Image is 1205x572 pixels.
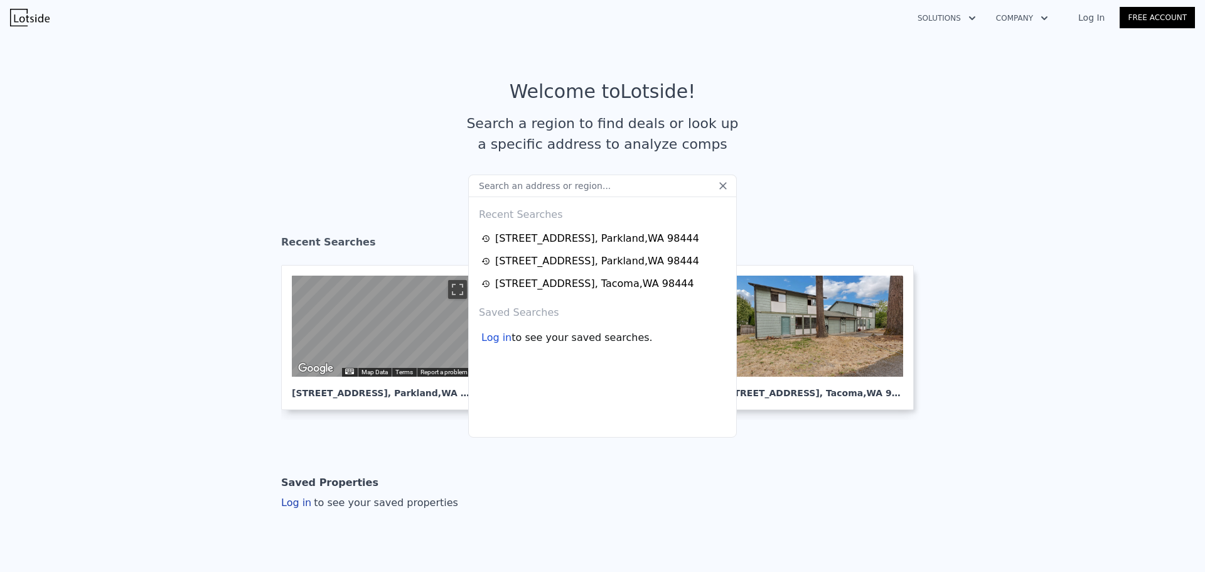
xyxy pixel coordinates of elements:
[481,254,727,269] a: [STREET_ADDRESS], Parkland,WA 98444
[481,330,511,345] div: Log in
[462,113,743,154] div: Search a region to find deals or look up a specific address to analyze comps
[420,369,468,375] a: Report a problem
[495,231,699,246] div: [STREET_ADDRESS] , Parkland , WA 98444
[292,377,471,399] div: [STREET_ADDRESS] , Parkland
[361,368,388,377] button: Map Data
[468,175,737,197] input: Search an address or region...
[481,276,727,291] a: [STREET_ADDRESS], Tacoma,WA 98444
[311,497,458,509] span: to see your saved properties
[295,360,336,377] img: Google
[292,276,471,377] div: Map
[510,80,696,103] div: Welcome to Lotside !
[863,388,916,398] span: , WA 98444
[986,7,1058,30] button: Company
[295,360,336,377] a: Open this area in Google Maps (opens a new window)
[395,369,413,375] a: Terms (opens in new tab)
[511,330,652,345] span: to see your saved searches.
[448,280,467,299] button: Toggle fullscreen view
[292,276,471,377] div: Street View
[281,495,458,510] div: Log in
[713,265,924,410] a: [STREET_ADDRESS], Tacoma,WA 98444
[908,7,986,30] button: Solutions
[10,9,50,26] img: Lotside
[281,265,492,410] a: Map [STREET_ADDRESS], Parkland,WA 98444
[495,276,694,291] div: [STREET_ADDRESS] , Tacoma , WA 98444
[481,231,727,246] a: [STREET_ADDRESS], Parkland,WA 98444
[281,470,378,495] div: Saved Properties
[345,369,354,374] button: Keyboard shortcuts
[724,377,903,399] div: [STREET_ADDRESS] , Tacoma
[1120,7,1195,28] a: Free Account
[495,254,699,269] div: [STREET_ADDRESS] , Parkland , WA 98444
[438,388,491,398] span: , WA 98444
[474,197,731,227] div: Recent Searches
[281,225,924,265] div: Recent Searches
[474,295,731,325] div: Saved Searches
[1063,11,1120,24] a: Log In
